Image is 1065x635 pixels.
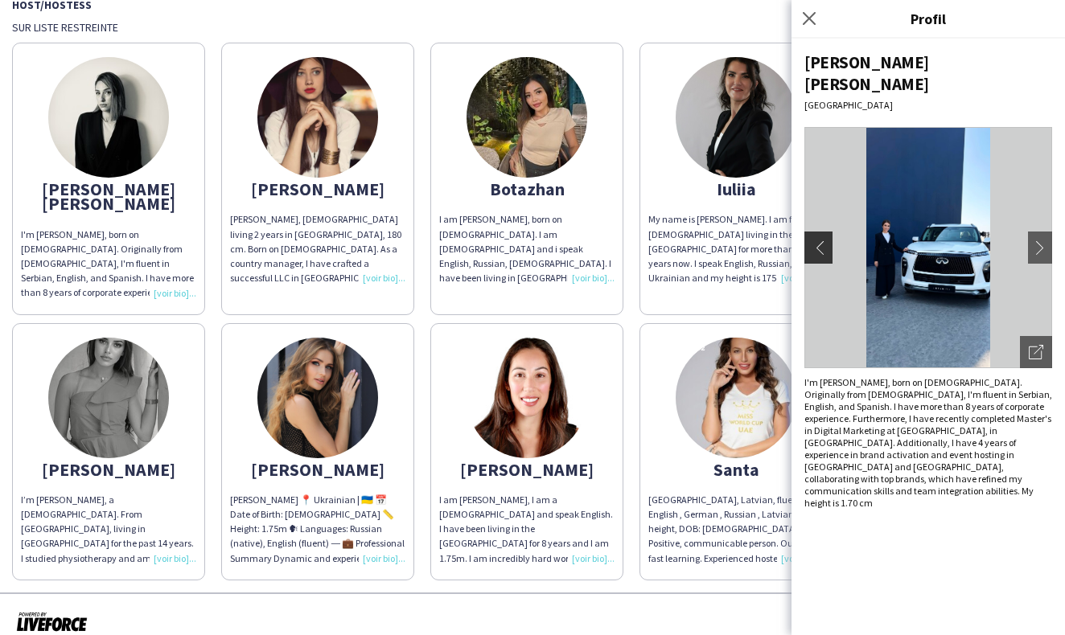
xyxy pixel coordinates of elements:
img: Avatar ou photo de l'équipe [804,127,1052,368]
div: [PERSON_NAME] [230,462,405,477]
div: I’m [PERSON_NAME], a [DEMOGRAPHIC_DATA]. From [GEOGRAPHIC_DATA], living in [GEOGRAPHIC_DATA] for ... [21,493,196,566]
img: thumb-651c72e869b8b.jpeg [48,57,169,178]
div: Iuliia [648,182,824,196]
div: [PERSON_NAME] 📍 Ukrainian | 🇺🇦 📅 Date of Birth: [DEMOGRAPHIC_DATA] 📏 Height: 1.75m 🗣 Languages: R... [230,493,405,566]
div: Santa [648,462,824,477]
div: [PERSON_NAME] [PERSON_NAME] [804,51,1052,95]
img: thumb-c5c056f4-be04-4633-954f-5ffa2d4d4272.jpg [257,57,378,178]
img: thumb-661349bbd80cd.jpg [467,57,587,178]
div: Botazhan [439,182,615,196]
div: I am [PERSON_NAME], I am a [DEMOGRAPHIC_DATA] and speak English. I have been living in the [GEOGR... [439,493,615,566]
div: Sur liste restreinte [12,20,1053,35]
div: [PERSON_NAME] [230,182,405,196]
img: Propulsé par Liveforce [16,610,88,633]
div: [PERSON_NAME] [21,462,196,477]
div: My name is [PERSON_NAME]. I am from [DEMOGRAPHIC_DATA] living in the [GEOGRAPHIC_DATA] for more t... [648,212,824,285]
div: I am [PERSON_NAME], born on [DEMOGRAPHIC_DATA]. I am [DEMOGRAPHIC_DATA] and i speak English, Russ... [439,212,615,285]
img: thumb-7ecb0581-5dd7-4bef-9388-95c05104740d.jpg [676,57,796,178]
div: [GEOGRAPHIC_DATA] [804,99,1052,111]
img: thumb-6470954d7bde5.jpeg [48,338,169,458]
h3: Profil [792,8,1065,29]
div: I'm [PERSON_NAME], born on [DEMOGRAPHIC_DATA]. Originally from [DEMOGRAPHIC_DATA], I'm fluent in ... [804,376,1052,509]
img: thumb-66e4070fed118.jpg [467,338,587,458]
div: [PERSON_NAME] [439,462,615,477]
div: [PERSON_NAME], [DEMOGRAPHIC_DATA] living 2 years in [GEOGRAPHIC_DATA], 180 cm. Born on [DEMOGRAPH... [230,212,405,285]
div: [GEOGRAPHIC_DATA], Latvian, fluent in English , German , Russian , Latvian, 1.73m height, DOB: [D... [648,493,824,566]
img: thumb-16475042836232eb9b597b1.jpeg [257,338,378,458]
div: I'm [PERSON_NAME], born on [DEMOGRAPHIC_DATA]. Originally from [DEMOGRAPHIC_DATA], I'm fluent in ... [21,227,196,301]
img: thumb-63d0164d2fa80.jpg [676,338,796,458]
div: Ouvrir les photos pop-in [1020,336,1052,368]
div: [PERSON_NAME] [PERSON_NAME] [21,182,196,211]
